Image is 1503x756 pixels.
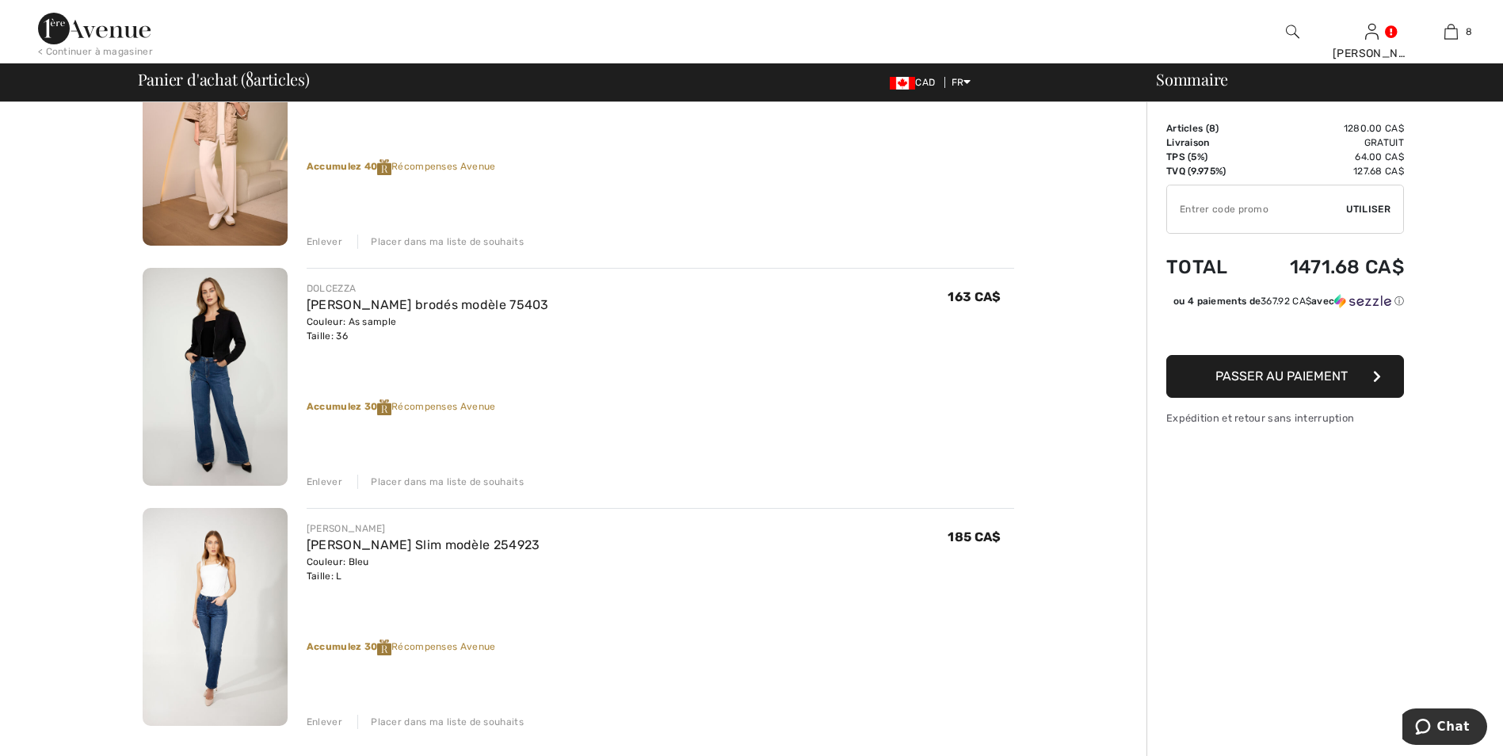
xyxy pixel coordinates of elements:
img: Jean Coupe Slim modèle 254923 [143,508,288,726]
img: Jeans évasés brodés modèle 75403 [143,268,288,486]
div: Couleur: As sample Taille: 36 [307,315,549,343]
span: 8 [1466,25,1472,39]
span: 8 [246,67,254,88]
a: [PERSON_NAME] Slim modèle 254923 [307,537,540,552]
span: Panier d'achat ( articles) [138,71,310,87]
img: 1ère Avenue [38,13,151,44]
img: recherche [1286,22,1299,41]
iframe: PayPal-paypal [1166,314,1404,349]
div: Récompenses Avenue [307,159,1014,175]
button: Passer au paiement [1166,355,1404,398]
td: Articles ( ) [1166,121,1249,136]
td: 64.00 CA$ [1249,150,1404,164]
strong: Accumulez 40 [307,161,391,172]
span: FR [952,77,971,88]
iframe: Ouvre un widget dans lequel vous pouvez chatter avec l’un de nos agents [1402,708,1487,748]
span: 367.92 CA$ [1261,296,1311,307]
div: Enlever [307,475,342,489]
td: Gratuit [1249,136,1404,150]
div: Enlever [307,715,342,729]
img: Reward-Logo.svg [377,640,391,655]
div: ou 4 paiements de avec [1173,294,1404,308]
td: 127.68 CA$ [1249,164,1404,178]
span: 185 CA$ [948,529,1001,544]
div: [PERSON_NAME] [1333,45,1410,62]
td: Total [1166,240,1249,294]
img: Doudoune à Capuche modèle 254914 [143,28,288,246]
img: Sezzle [1334,294,1391,308]
div: Enlever [307,235,342,249]
img: Reward-Logo.svg [377,159,391,175]
img: Mes infos [1365,22,1379,41]
strong: Accumulez 30 [307,641,391,652]
img: Canadian Dollar [890,77,915,90]
div: Placer dans ma liste de souhaits [357,235,524,249]
div: < Continuer à magasiner [38,44,153,59]
td: TPS (5%) [1166,150,1249,164]
input: Code promo [1167,185,1346,233]
td: 1280.00 CA$ [1249,121,1404,136]
a: 8 [1412,22,1490,41]
div: Placer dans ma liste de souhaits [357,475,524,489]
span: 8 [1209,123,1215,134]
div: Sommaire [1137,71,1493,87]
div: DOLCEZZA [307,281,549,296]
span: CAD [890,77,941,88]
a: [PERSON_NAME] brodés modèle 75403 [307,297,549,312]
div: Expédition et retour sans interruption [1166,410,1404,426]
div: Récompenses Avenue [307,640,1014,655]
div: Couleur: Bleu Taille: L [307,555,540,583]
div: Récompenses Avenue [307,399,1014,415]
img: Reward-Logo.svg [377,399,391,415]
a: Se connecter [1365,24,1379,39]
div: [PERSON_NAME] [307,521,540,536]
td: 1471.68 CA$ [1249,240,1404,294]
div: ou 4 paiements de367.92 CA$avecSezzle Cliquez pour en savoir plus sur Sezzle [1166,294,1404,314]
td: TVQ (9.975%) [1166,164,1249,178]
td: Livraison [1166,136,1249,150]
div: Placer dans ma liste de souhaits [357,715,524,729]
span: Utiliser [1346,202,1390,216]
img: Mon panier [1444,22,1458,41]
span: 163 CA$ [948,289,1001,304]
strong: Accumulez 30 [307,401,391,412]
span: Passer au paiement [1215,368,1348,384]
